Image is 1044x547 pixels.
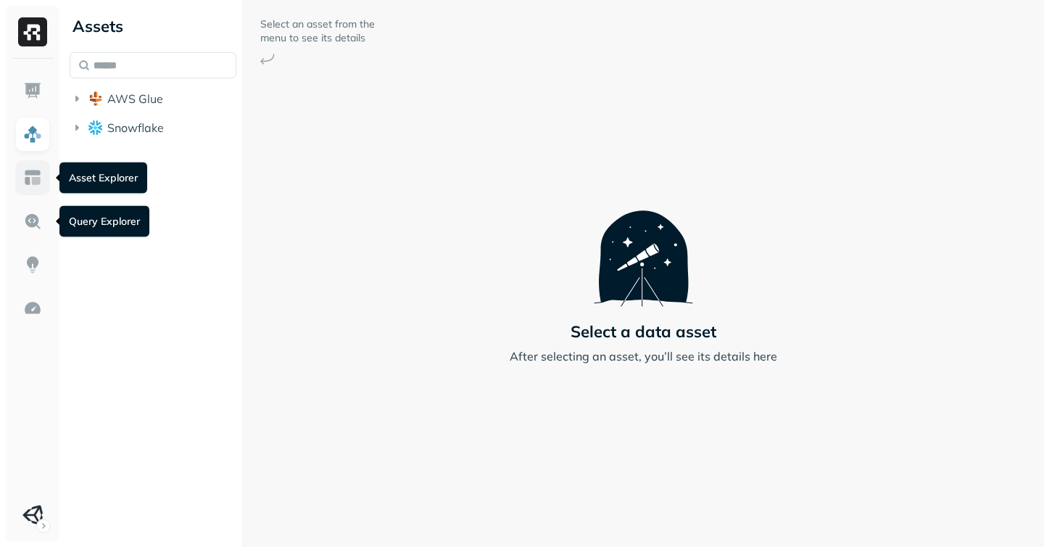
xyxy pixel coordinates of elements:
img: Telescope [594,182,693,307]
img: Arrow [260,54,275,65]
span: Snowflake [107,120,164,135]
img: Dashboard [23,81,42,100]
img: Unity [22,505,43,525]
img: Ryft [18,17,47,46]
p: Select a data asset [571,321,716,342]
img: Optimization [23,299,42,318]
img: root [88,120,103,134]
img: Assets [23,125,42,144]
p: After selecting an asset, you’ll see its details here [510,347,777,365]
img: Asset Explorer [23,168,42,187]
span: AWS Glue [107,91,163,106]
div: Asset Explorer [59,163,147,194]
button: AWS Glue [70,87,236,110]
img: Query Explorer [23,212,42,231]
p: Select an asset from the menu to see its details [260,17,376,45]
img: Insights [23,255,42,274]
div: Assets [70,15,236,38]
button: Snowflake [70,116,236,139]
img: root [88,91,103,106]
div: Query Explorer [59,206,149,237]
